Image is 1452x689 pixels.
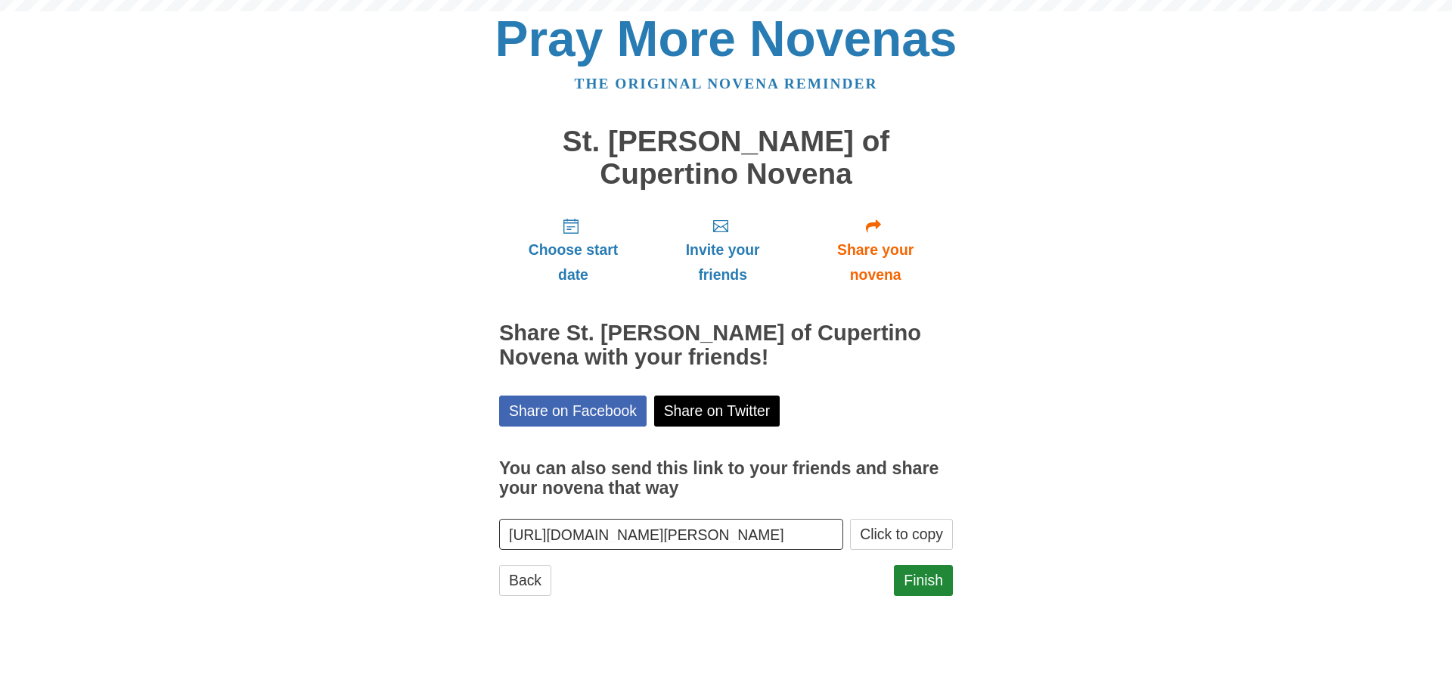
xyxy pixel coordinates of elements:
[499,565,551,596] a: Back
[798,205,953,295] a: Share your novena
[499,126,953,190] h1: St. [PERSON_NAME] of Cupertino Novena
[662,237,783,287] span: Invite your friends
[813,237,938,287] span: Share your novena
[514,237,632,287] span: Choose start date
[499,205,647,295] a: Choose start date
[575,76,878,92] a: The original novena reminder
[499,396,647,427] a: Share on Facebook
[894,565,953,596] a: Finish
[850,519,953,550] button: Click to copy
[654,396,780,427] a: Share on Twitter
[499,321,953,370] h2: Share St. [PERSON_NAME] of Cupertino Novena with your friends!
[495,11,957,67] a: Pray More Novenas
[499,459,953,498] h3: You can also send this link to your friends and share your novena that way
[647,205,798,295] a: Invite your friends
